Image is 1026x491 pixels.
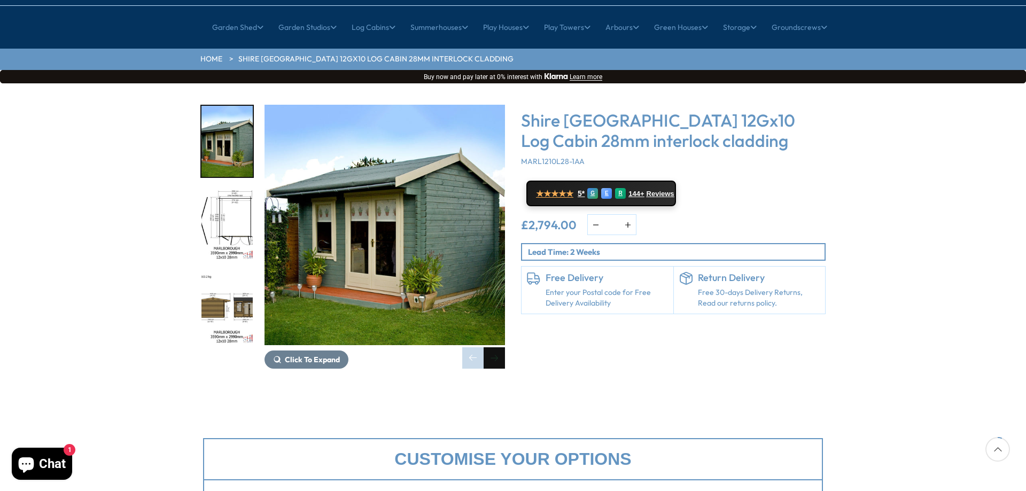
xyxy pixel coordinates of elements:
a: HOME [200,54,222,65]
inbox-online-store-chat: Shopify online store chat [9,448,75,482]
a: ★★★★★ 5* G E R 144+ Reviews [526,181,676,206]
div: G [587,188,598,199]
button: Click To Expand [265,350,348,369]
div: 2 / 16 [200,189,254,262]
img: 12x10MarlboroughSTDFLOORPLANMMFT28mmTEMP_dcc92798-60a6-423a-957c-a89463604aa4_200x200.jpg [201,190,253,261]
p: Lead Time: 2 Weeks [528,246,825,258]
div: Previous slide [462,347,484,369]
div: 1 / 16 [200,105,254,178]
span: Reviews [647,190,674,198]
img: 12x10MarlboroughSTDELEVATIONSMMFT28mmTEMP_56476c18-d6f5-457f-ac15-447675c32051_200x200.jpg [201,273,253,344]
div: R [615,188,626,199]
span: MARL1210L28-1AA [521,157,585,166]
span: 144+ [628,190,644,198]
span: ★★★★★ [536,189,573,199]
a: Groundscrews [772,14,827,41]
h3: Shire [GEOGRAPHIC_DATA] 12Gx10 Log Cabin 28mm interlock cladding [521,110,826,151]
div: 1 / 16 [265,105,505,369]
img: Shire Marlborough 12Gx10 Log Cabin 28mm interlock cladding - Best Shed [265,105,505,345]
img: Marlborough_7_3123f303-0f06-4683-a69a-de8e16965eae_200x200.jpg [201,106,253,177]
h6: Free Delivery [546,272,668,284]
div: E [601,188,612,199]
a: Garden Shed [212,14,263,41]
ins: £2,794.00 [521,219,577,231]
a: Storage [723,14,757,41]
a: Play Houses [483,14,529,41]
a: Log Cabins [352,14,395,41]
a: Arbours [605,14,639,41]
a: Summerhouses [410,14,468,41]
a: Play Towers [544,14,590,41]
a: Green Houses [654,14,708,41]
p: Free 30-days Delivery Returns, Read our returns policy. [698,287,820,308]
a: Garden Studios [278,14,337,41]
div: 3 / 16 [200,272,254,345]
a: Enter your Postal code for Free Delivery Availability [546,287,668,308]
h6: Return Delivery [698,272,820,284]
span: Click To Expand [285,355,340,364]
div: Next slide [484,347,505,369]
a: Shire [GEOGRAPHIC_DATA] 12Gx10 Log Cabin 28mm interlock cladding [238,54,514,65]
div: Customise your options [203,438,823,480]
